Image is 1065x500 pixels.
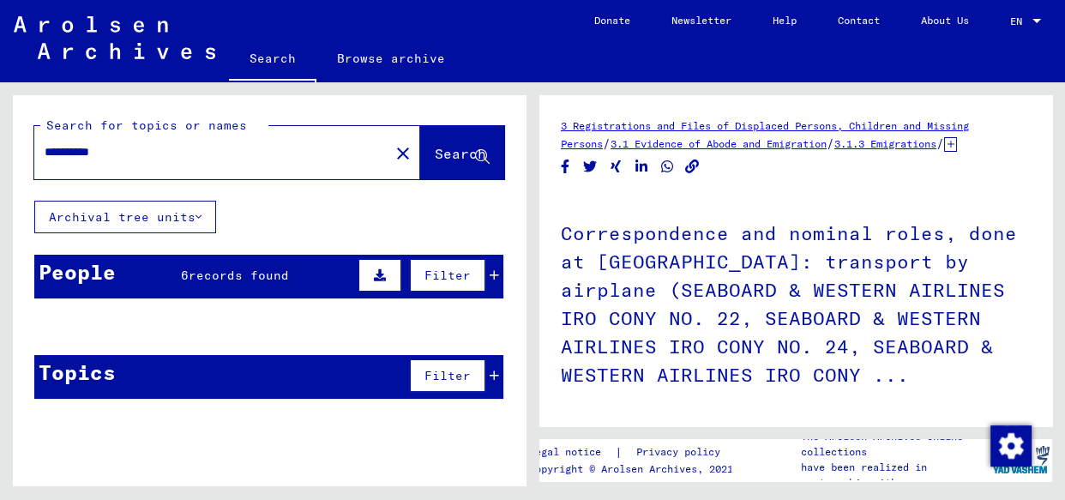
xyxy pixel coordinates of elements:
mat-icon: close [393,143,413,164]
span: EN [1010,15,1029,27]
button: Clear [386,136,420,170]
a: Browse archive [316,38,466,79]
button: Copy link [683,156,701,178]
p: have been realized in partnership with [801,460,989,491]
div: | [529,443,741,461]
span: records found [189,268,289,283]
p: Copyright © Arolsen Archives, 2021 [529,461,741,477]
a: Search [229,38,316,82]
p: The Arolsen Archives online collections [801,429,989,460]
a: 3 Registrations and Files of Displaced Persons, Children and Missing Persons [561,119,969,150]
img: yv_logo.png [989,438,1053,481]
span: Filter [424,268,471,283]
mat-label: Search for topics or names [46,117,247,133]
button: Share on Facebook [557,156,575,178]
a: Privacy policy [623,443,741,461]
span: Filter [424,368,471,383]
button: Search [420,126,504,179]
button: Archival tree units [34,201,216,233]
button: Share on Twitter [581,156,599,178]
a: Legal notice [529,443,615,461]
a: 3.1.3 Emigrations [834,137,936,150]
span: / [603,136,611,151]
button: Share on WhatsApp [659,156,677,178]
img: Arolsen_neg.svg [14,16,215,59]
span: / [936,136,944,151]
button: Filter [410,359,485,392]
div: People [39,256,116,287]
button: Share on LinkedIn [633,156,651,178]
img: Change consent [990,425,1032,467]
h1: Correspondence and nominal roles, done at [GEOGRAPHIC_DATA]: transport by airplane (SEABOARD & WE... [561,194,1031,411]
span: Search [435,145,486,162]
span: / [827,136,834,151]
span: 6 [181,268,189,283]
button: Share on Xing [607,156,625,178]
button: Filter [410,259,485,292]
a: 3.1 Evidence of Abode and Emigration [611,137,827,150]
